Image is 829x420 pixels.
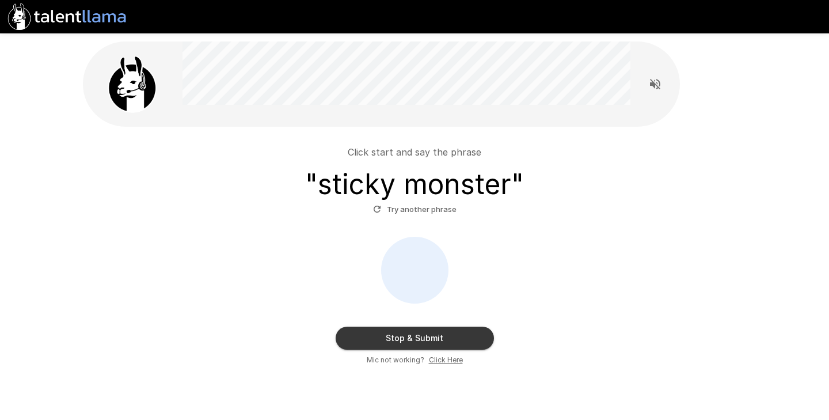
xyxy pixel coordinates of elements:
u: Click Here [429,355,463,364]
button: Try another phrase [370,200,459,218]
img: llama_clean.png [104,55,161,113]
span: Mic not working? [367,354,424,366]
p: Click start and say the phrase [348,145,481,159]
h3: " sticky monster " [305,168,524,200]
button: Read questions aloud [644,73,667,96]
button: Stop & Submit [336,327,494,350]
